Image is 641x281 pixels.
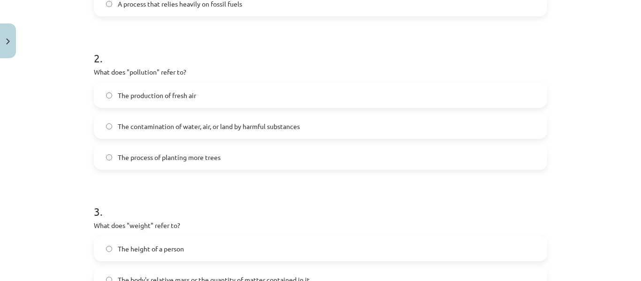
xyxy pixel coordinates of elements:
h1: 2 . [94,35,547,64]
p: What does "pollution" refer to? [94,67,547,77]
input: A process that relies heavily on fossil fuels [106,1,112,7]
span: The process of planting more trees [118,152,221,162]
span: The height of a person [118,244,184,254]
input: The production of fresh air [106,92,112,99]
input: The process of planting more trees [106,154,112,160]
input: The height of a person [106,246,112,252]
h1: 3 . [94,189,547,218]
input: The contamination of water, air, or land by harmful substances [106,123,112,129]
p: What does "weight" refer to? [94,220,547,230]
span: The contamination of water, air, or land by harmful substances [118,122,300,131]
span: The production of fresh air [118,91,196,100]
img: icon-close-lesson-0947bae3869378f0d4975bcd49f059093ad1ed9edebbc8119c70593378902aed.svg [6,38,10,45]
